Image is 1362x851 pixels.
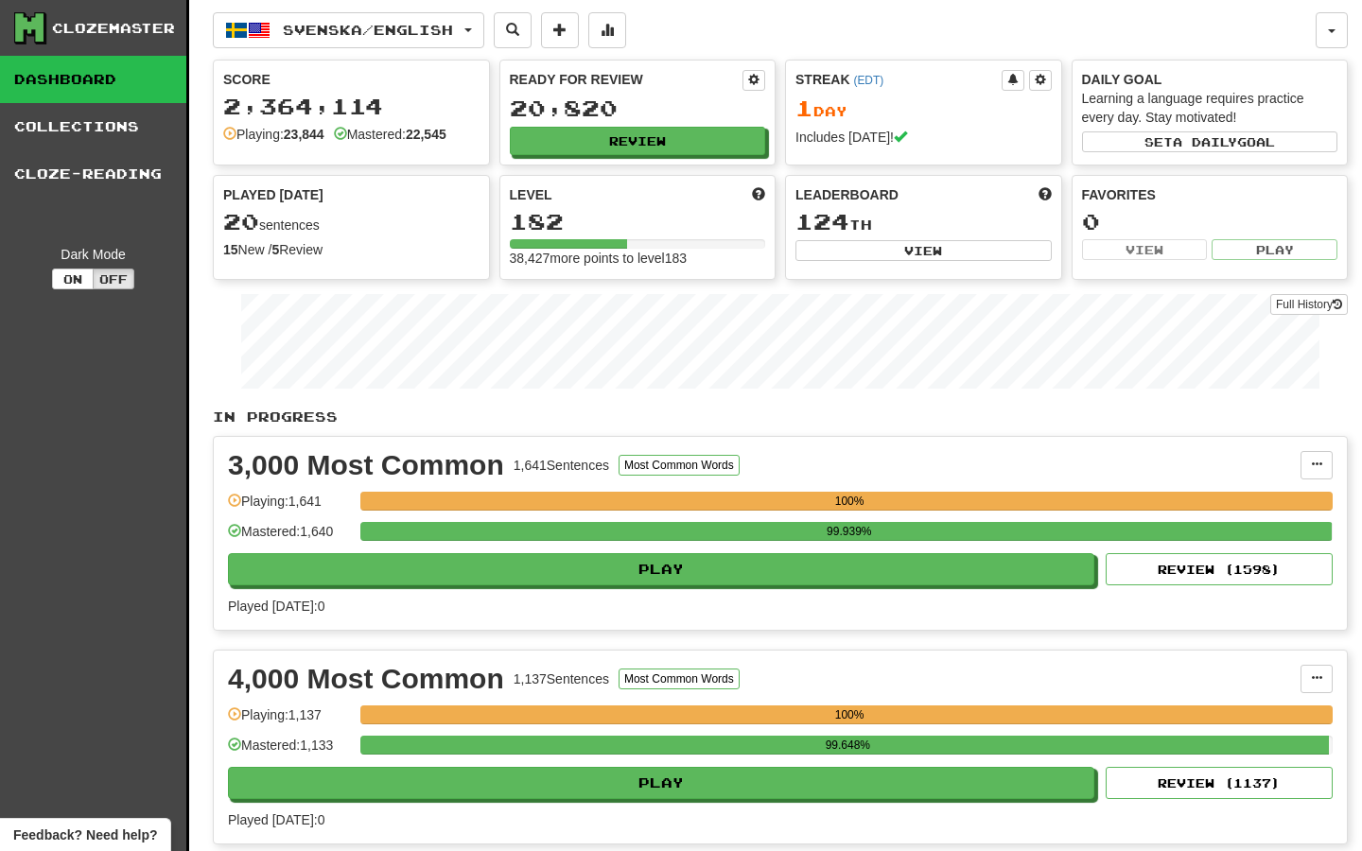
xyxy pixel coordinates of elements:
div: Includes [DATE]! [795,128,1052,147]
button: Review (1137) [1106,767,1333,799]
div: Score [223,70,480,89]
button: Play [228,553,1094,585]
div: sentences [223,210,480,234]
div: 182 [510,210,766,234]
div: 0 [1082,210,1338,234]
div: 100% [366,705,1333,724]
button: Review (1598) [1106,553,1333,585]
span: Leaderboard [795,185,899,204]
button: Play [1212,239,1337,260]
div: New / Review [223,240,480,259]
button: Off [93,269,134,289]
span: Score more points to level up [752,185,765,204]
div: 2,364,114 [223,95,480,118]
div: Learning a language requires practice every day. Stay motivated! [1082,89,1338,127]
span: Svenska / English [283,22,453,38]
span: 124 [795,208,849,234]
div: 100% [366,492,1333,511]
div: 99.648% [366,736,1329,755]
strong: 23,844 [284,127,324,142]
span: Played [DATE]: 0 [228,812,324,827]
button: Play [228,767,1094,799]
button: Most Common Words [619,669,740,689]
div: Streak [795,70,1002,89]
div: 4,000 Most Common [228,665,504,693]
button: More stats [588,12,626,48]
div: 20,820 [510,96,766,120]
div: 1,641 Sentences [514,456,609,475]
div: Mastered: 1,640 [228,522,351,553]
div: Day [795,96,1052,121]
span: 1 [795,95,813,121]
span: Open feedback widget [13,825,157,844]
button: Review [510,127,766,155]
div: Dark Mode [14,245,172,264]
div: 38,427 more points to level 183 [510,249,766,268]
span: Played [DATE] [223,185,323,204]
button: View [1082,239,1208,260]
div: 99.939% [366,522,1332,541]
div: Favorites [1082,185,1338,204]
div: Playing: 1,641 [228,492,351,523]
p: In Progress [213,408,1348,426]
strong: 22,545 [406,127,446,142]
button: On [52,269,94,289]
strong: 15 [223,242,238,257]
span: a daily [1173,135,1237,148]
div: Ready for Review [510,70,743,89]
div: Playing: 1,137 [228,705,351,737]
div: 1,137 Sentences [514,669,609,688]
button: Add sentence to collection [541,12,579,48]
button: Search sentences [494,12,532,48]
div: Clozemaster [52,19,175,38]
div: Mastered: [334,125,446,144]
div: Playing: [223,125,324,144]
div: th [795,210,1052,234]
button: Svenska/English [213,12,484,48]
span: Played [DATE]: 0 [228,599,324,614]
a: (EDT) [853,74,883,87]
strong: 5 [271,242,279,257]
span: Level [510,185,552,204]
div: Daily Goal [1082,70,1338,89]
div: 3,000 Most Common [228,451,504,479]
div: Mastered: 1,133 [228,736,351,767]
button: Seta dailygoal [1082,131,1338,152]
button: Most Common Words [619,455,740,476]
a: Full History [1270,294,1348,315]
button: View [795,240,1052,261]
span: 20 [223,208,259,234]
span: This week in points, UTC [1039,185,1052,204]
